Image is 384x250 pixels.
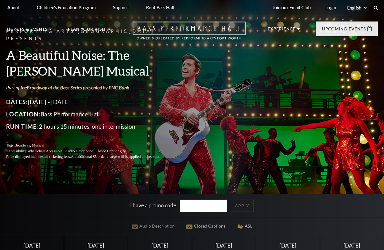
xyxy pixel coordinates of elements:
[6,123,39,130] span: Run Time:
[327,242,376,249] div: [DATE]
[6,154,175,160] p: Price displayed includes all ticketing fees.
[6,109,175,119] p: Bass Performance Hall
[7,5,20,10] p: About
[6,122,175,131] p: 2 hours 15 minutes, one intermission
[27,84,129,90] a: Broadway at the Bass Series presented by PNC Bank
[71,154,160,159] span: An additional $5 order charge will be applied at checkout.
[146,5,174,10] p: Rent Bass Hall
[71,242,120,249] div: [DATE]
[6,27,48,35] p: Tickets & Events
[6,98,28,105] span: Dates:
[135,242,184,249] div: [DATE]
[14,143,44,147] span: Broadway, Musical
[68,27,106,35] p: Plan Your Visit
[263,242,312,249] div: [DATE]
[113,5,129,10] p: Support
[6,111,41,118] span: Location:
[268,27,296,34] p: Experience
[130,202,176,208] label: I have a promo code
[6,143,175,148] p: Tags:
[27,149,130,153] span: Wheelchair Accessible , Audio Description, Closed Captions, ASL
[37,5,96,10] p: Children's Education Program
[7,242,56,249] div: [DATE]
[199,242,248,249] div: [DATE]
[6,47,175,79] h3: A Beautiful Noise: The [PERSON_NAME] Musical
[6,148,175,154] p: Accessibility:
[6,84,175,91] p: Part of the
[6,97,175,107] p: [DATE] - [DATE]
[346,5,368,11] select: Select:
[322,27,366,34] p: Upcoming Events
